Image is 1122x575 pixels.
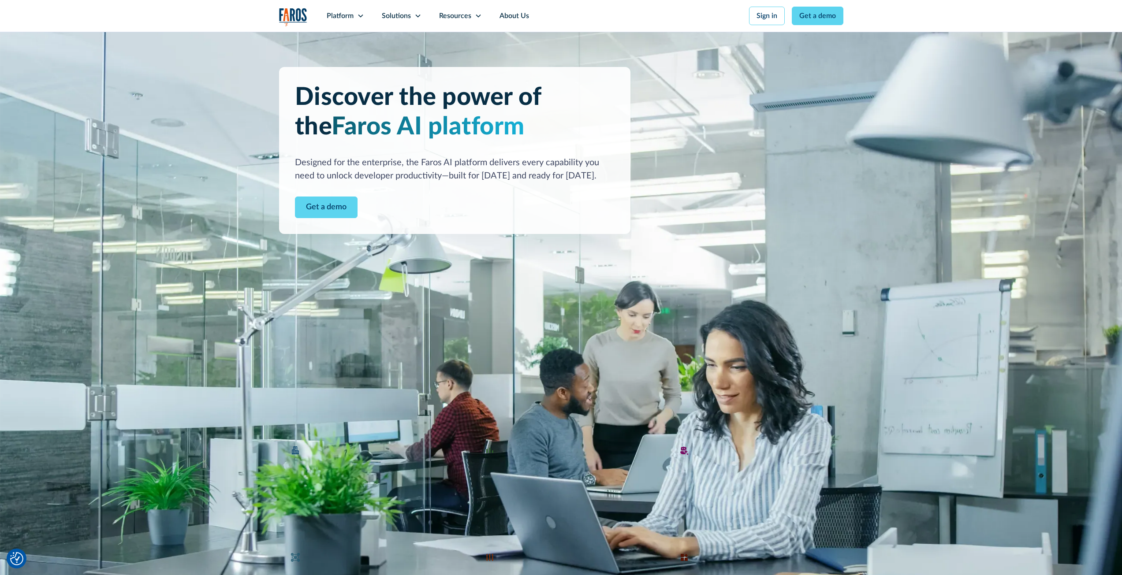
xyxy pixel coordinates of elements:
a: home [279,8,307,26]
h1: Discover the power of the [295,83,615,142]
img: Interoperability nodes and connectors icon [291,553,300,562]
img: Customization or settings filter icon [486,554,493,561]
button: Cookie Settings [10,552,23,565]
img: Logo of the analytics and reporting company Faros. [279,8,307,26]
span: Faros AI platform [332,115,525,139]
div: Solutions [382,11,411,21]
div: Designed for the enterprise, the Faros AI platform delivers every capability you need to unlock d... [295,156,615,182]
div: Resources [439,11,471,21]
img: AI robot or assistant icon [677,443,691,457]
img: Enterprise building blocks or structure icon [292,446,299,454]
img: Grid icon for layout or catalog [681,554,688,561]
a: Sign in [749,7,785,25]
div: Platform [327,11,354,21]
img: Minimalist bar chart analytics icon [486,448,493,453]
img: Revisit consent button [10,552,23,565]
a: Get a demo [792,7,843,25]
a: Contact Modal [295,197,358,218]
